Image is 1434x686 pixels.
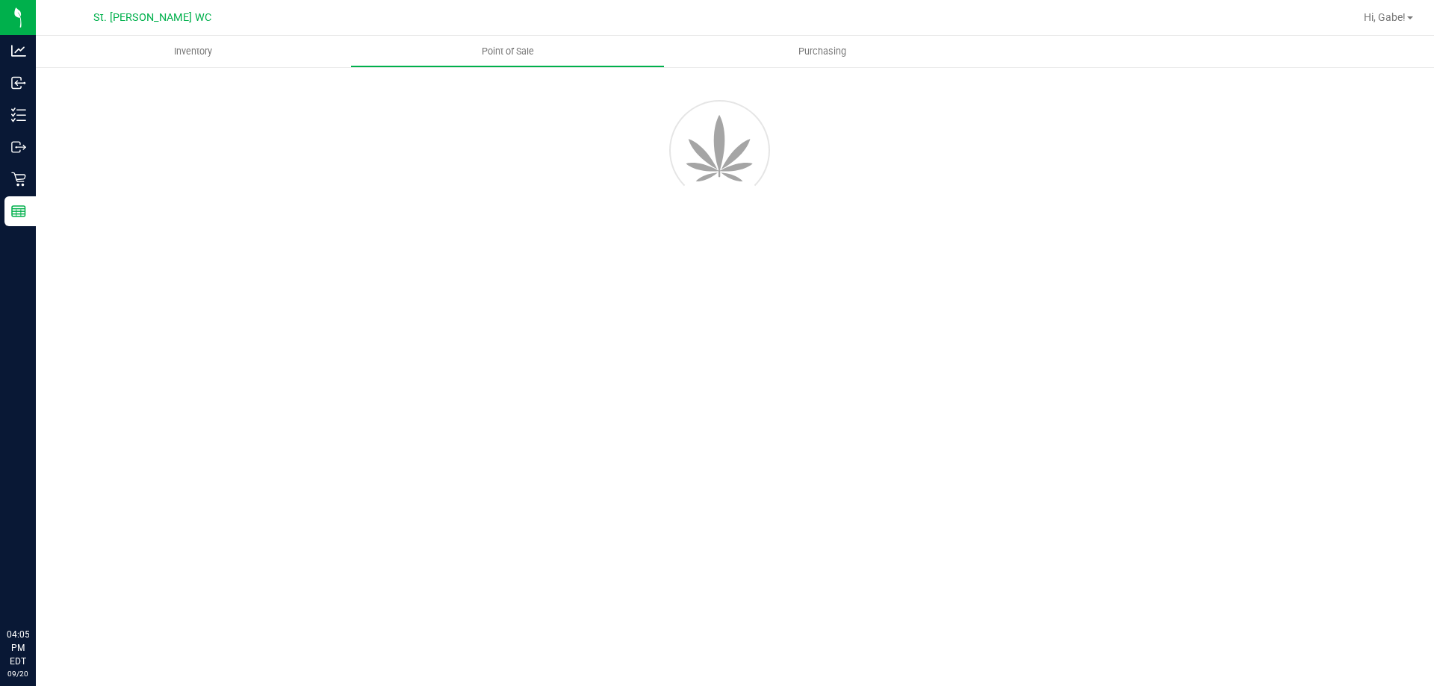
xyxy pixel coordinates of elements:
inline-svg: Inventory [11,107,26,122]
span: Point of Sale [462,45,554,58]
inline-svg: Reports [11,204,26,219]
p: 04:05 PM EDT [7,628,29,668]
a: Point of Sale [350,36,665,67]
span: Purchasing [778,45,866,58]
a: Inventory [36,36,350,67]
inline-svg: Analytics [11,43,26,58]
inline-svg: Inbound [11,75,26,90]
span: Inventory [154,45,232,58]
span: St. [PERSON_NAME] WC [93,11,211,24]
a: Purchasing [665,36,979,67]
inline-svg: Outbound [11,140,26,155]
inline-svg: Retail [11,172,26,187]
p: 09/20 [7,668,29,679]
span: Hi, Gabe! [1364,11,1406,23]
